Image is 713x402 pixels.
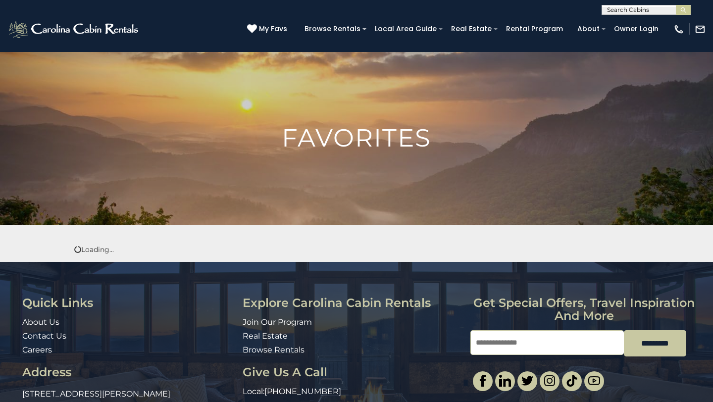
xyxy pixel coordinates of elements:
a: Careers [22,345,52,354]
a: My Favs [247,24,290,35]
a: Browse Rentals [243,345,305,354]
img: tiktok.svg [566,375,578,387]
h3: Quick Links [22,297,235,309]
a: Contact Us [22,331,66,341]
a: Browse Rentals [300,21,365,37]
img: facebook-single.svg [477,375,489,387]
div: Loading... [67,245,646,254]
a: About [572,21,605,37]
img: instagram-single.svg [544,375,556,387]
span: My Favs [259,24,287,34]
a: Real Estate [446,21,497,37]
img: youtube-light.svg [588,375,600,387]
a: About Us [22,317,59,327]
img: mail-regular-white.png [695,24,706,35]
img: phone-regular-white.png [673,24,684,35]
a: [PHONE_NUMBER] [264,387,341,396]
img: linkedin-single.svg [499,375,511,387]
h3: Explore Carolina Cabin Rentals [243,297,463,309]
p: Local: [243,386,463,398]
a: Join Our Program [243,317,312,327]
img: twitter-single.svg [521,375,533,387]
a: Real Estate [243,331,288,341]
a: Local Area Guide [370,21,442,37]
h3: Get special offers, travel inspiration and more [470,297,698,323]
h3: Give Us A Call [243,366,463,379]
img: White-1-2.png [7,19,141,39]
a: Rental Program [501,21,568,37]
h3: Address [22,366,235,379]
a: Owner Login [609,21,663,37]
